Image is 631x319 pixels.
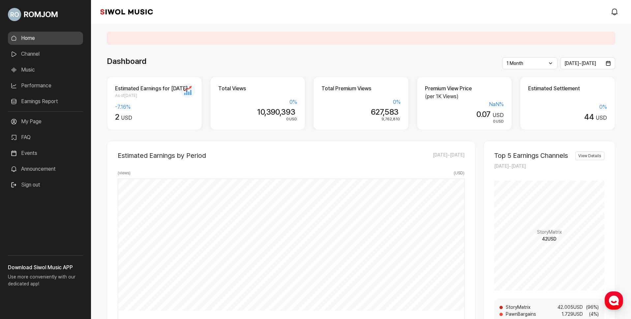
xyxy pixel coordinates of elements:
span: [DATE] ~ [DATE] [433,152,465,159]
div: USD [425,110,504,119]
h3: Download Siwol Music APP [8,264,83,272]
span: ( 4 %) [583,311,599,318]
a: FAQ [8,131,83,144]
h2: Estimated Earnings by Period [118,152,206,159]
h2: Premium View Price [425,85,504,93]
a: View Details [575,152,604,160]
a: Performance [8,79,83,92]
h1: Dashboard [107,55,146,67]
h2: Estimated Earnings for [DATE] [115,85,194,93]
span: 1.729 USD [552,311,583,318]
span: 0.07 [476,109,491,119]
a: Earnings Report [8,95,83,108]
a: modal.notifications [609,5,622,18]
a: Announcement [8,162,83,176]
span: StoryMatrix [537,229,562,236]
div: USD [218,116,297,122]
div: NaN % [425,101,504,108]
h2: Estimated Settlement [528,85,607,93]
h2: Top 5 Earnings Channels [494,152,568,159]
a: Go to My Profile [8,5,83,24]
span: 0 [493,119,496,124]
span: [DATE] ~ [DATE] [564,61,596,66]
span: Settings [98,219,114,224]
button: [DATE]~[DATE] [560,57,616,69]
a: Settings [85,209,127,225]
span: 44 [584,112,594,122]
div: -7.16 % [115,103,194,111]
span: ( 96 %) [583,304,599,311]
span: 0 [286,117,289,121]
a: Messages [44,209,85,225]
span: As of [DATE] [115,93,194,99]
div: USD [115,112,194,122]
span: Messages [55,219,74,224]
div: 0 % [218,98,297,106]
span: 42 USD [542,236,556,243]
div: 0 % [528,103,607,111]
span: 2 [115,112,119,122]
a: Events [8,147,83,160]
h2: Total Views [218,85,297,93]
a: My Page [8,115,83,128]
div: USD [528,112,607,122]
p: Use more conveniently with our dedicated app! [8,272,83,293]
a: Home [2,209,44,225]
a: Music [8,63,83,76]
span: 10,390,393 [257,107,295,117]
div: 0 % [321,98,400,106]
div: USD [425,119,504,125]
button: Sign out [8,178,43,191]
h2: Total Premium Views [321,85,400,93]
span: [DATE] ~ [DATE] [494,163,526,169]
span: ( USD ) [454,170,465,176]
span: Home [17,219,28,224]
span: PawnBargains [505,311,552,318]
span: 627,583 [371,107,399,117]
span: 1 Month [506,61,523,66]
a: Channel [8,47,83,61]
span: ROMJOM [24,9,58,20]
p: (per 1K Views) [425,93,504,101]
span: 42.005 USD [552,304,583,311]
span: ( views ) [118,170,131,176]
span: StoryMatrix [505,304,552,311]
span: 9,762,810 [381,117,400,121]
a: Home [8,32,83,45]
